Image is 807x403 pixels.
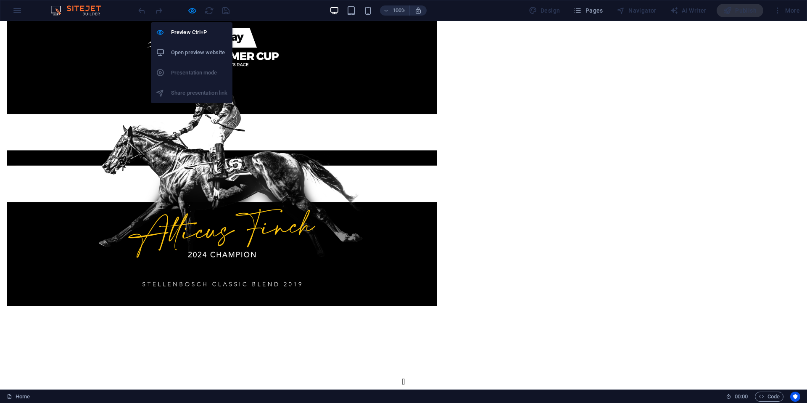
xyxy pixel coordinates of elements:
[7,392,30,402] a: Click to cancel selection. Double-click to open Pages
[570,4,606,17] button: Pages
[573,6,603,15] span: Pages
[48,5,111,16] img: Editor Logo
[380,5,410,16] button: 100%
[414,7,422,14] i: On resize automatically adjust zoom level to fit chosen device.
[755,392,783,402] button: Code
[735,392,748,402] span: 00 00
[393,5,406,16] h6: 100%
[759,392,780,402] span: Code
[726,392,748,402] h6: Session time
[741,393,742,400] span: :
[790,392,800,402] button: Usercentrics
[171,48,227,58] h6: Open preview website
[171,27,227,37] h6: Preview Ctrl+P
